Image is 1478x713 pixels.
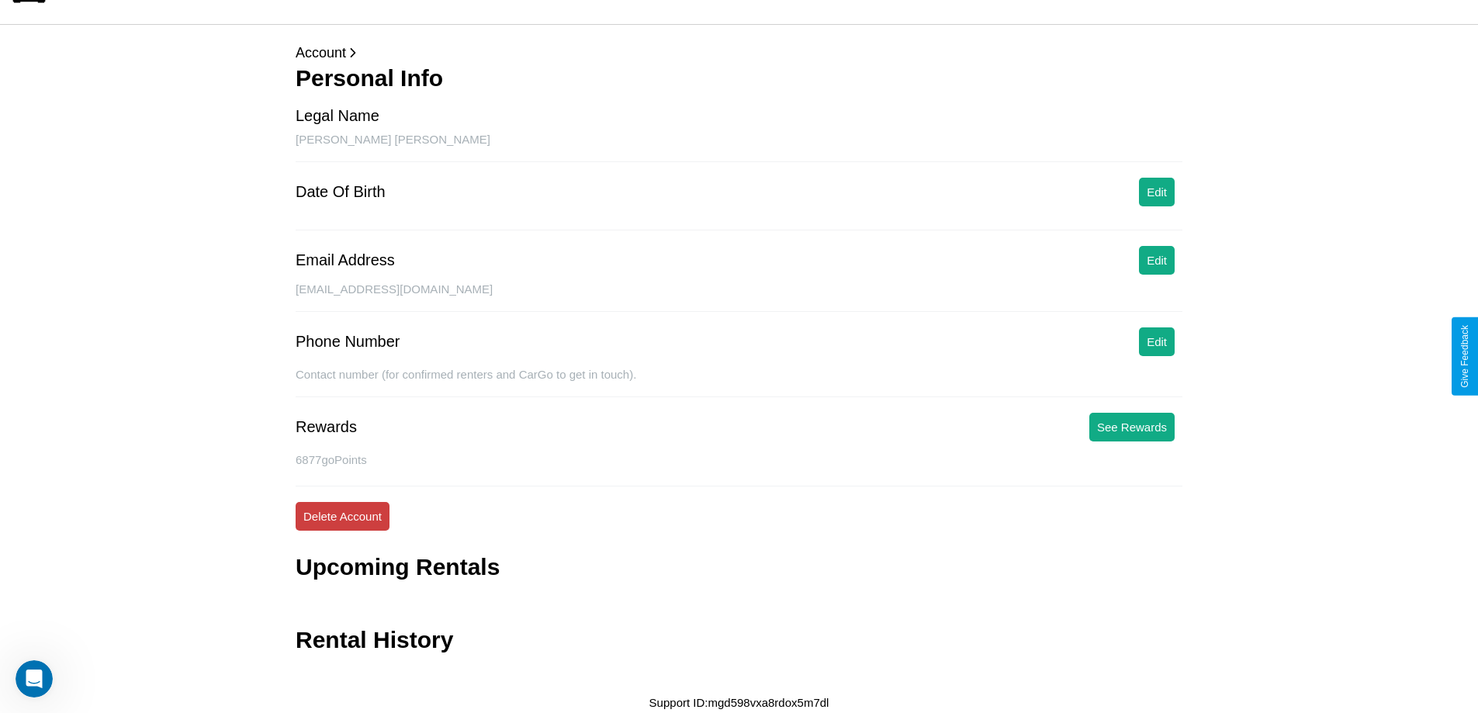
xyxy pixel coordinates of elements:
[1139,246,1175,275] button: Edit
[296,502,389,531] button: Delete Account
[1089,413,1175,441] button: See Rewards
[296,65,1182,92] h3: Personal Info
[16,660,53,697] iframe: Intercom live chat
[296,183,386,201] div: Date Of Birth
[649,692,829,713] p: Support ID: mgd598vxa8rdox5m7dl
[1139,327,1175,356] button: Edit
[296,107,379,125] div: Legal Name
[296,449,1182,470] p: 6877 goPoints
[296,333,400,351] div: Phone Number
[296,133,1182,162] div: [PERSON_NAME] [PERSON_NAME]
[296,40,1182,65] p: Account
[296,554,500,580] h3: Upcoming Rentals
[296,282,1182,312] div: [EMAIL_ADDRESS][DOMAIN_NAME]
[296,418,357,436] div: Rewards
[1139,178,1175,206] button: Edit
[296,251,395,269] div: Email Address
[296,368,1182,397] div: Contact number (for confirmed renters and CarGo to get in touch).
[1459,325,1470,388] div: Give Feedback
[296,627,453,653] h3: Rental History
